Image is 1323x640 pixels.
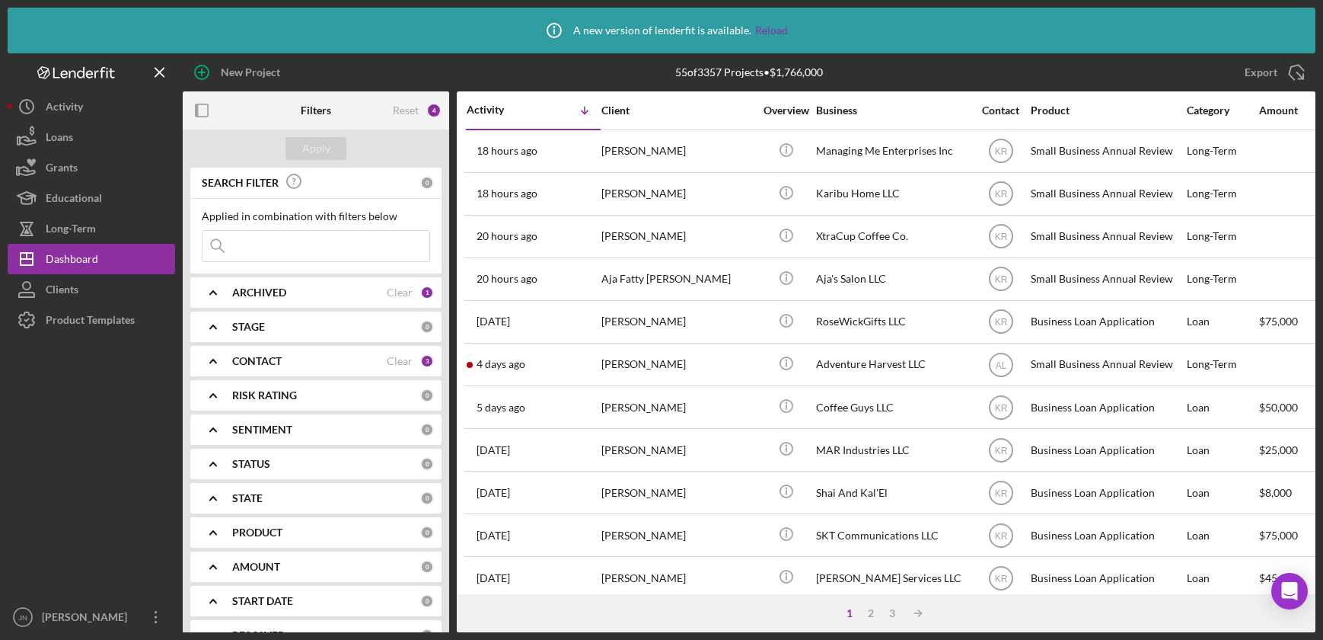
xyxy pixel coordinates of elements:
div: SKT Communications LLC [816,515,968,555]
div: [PERSON_NAME] [38,602,137,636]
div: 0 [420,526,434,539]
div: $75,000 [1259,302,1316,342]
button: Loans [8,122,175,152]
div: 0 [420,457,434,471]
div: Business Loan Application [1031,558,1183,598]
div: Loan [1187,302,1258,342]
time: 2025-08-22 00:17 [477,572,510,584]
div: Overview [757,104,815,117]
div: Karibu Home LLC [816,174,968,214]
div: Small Business Annual Review [1031,344,1183,385]
b: AMOUNT [232,561,280,573]
div: 0 [420,423,434,437]
div: Clear [387,286,413,299]
div: Product [1031,104,1183,117]
div: [PERSON_NAME] [601,131,754,171]
div: [PERSON_NAME] [601,216,754,257]
time: 2025-08-30 04:10 [477,358,525,370]
div: XtraCup Coffee Co. [816,216,968,257]
div: Business Loan Application [1031,387,1183,427]
div: New Project [221,57,280,88]
div: Adventure Harvest LLC [816,344,968,385]
button: Export [1229,57,1315,88]
div: Business Loan Application [1031,302,1183,342]
div: 0 [420,389,434,402]
button: Dashboard [8,244,175,274]
div: Loan [1187,472,1258,513]
text: KR [994,530,1007,541]
b: Filters [301,104,331,117]
div: Dashboard [46,244,98,278]
button: Clients [8,274,175,305]
div: $50,000 [1259,387,1316,427]
div: Business [816,104,968,117]
b: SENTIMENT [232,424,292,436]
b: ARCHIVED [232,286,286,299]
text: KR [994,146,1007,157]
div: Small Business Annual Review [1031,131,1183,171]
div: A new version of lenderfit is available. [535,11,788,50]
div: Category [1187,104,1258,117]
div: 2 [860,607,881,619]
time: 2025-09-02 18:23 [477,273,537,285]
div: 3 [881,607,903,619]
button: Apply [285,137,346,160]
div: [PERSON_NAME] [601,174,754,214]
div: Long-Term [46,213,96,248]
div: $45,000 [1259,558,1316,598]
text: KR [994,574,1007,584]
button: Activity [8,91,175,122]
div: Clear [387,355,413,367]
text: JN [18,613,27,622]
div: 0 [420,560,434,574]
a: Reload [755,24,788,37]
div: 0 [420,491,434,505]
div: RoseWickGifts LLC [816,302,968,342]
b: STATE [232,492,263,504]
div: Client [601,104,754,117]
button: Product Templates [8,305,175,335]
div: [PERSON_NAME] Services LLC [816,558,968,598]
div: [PERSON_NAME] [601,558,754,598]
div: Aja Fatty [PERSON_NAME] [601,259,754,299]
div: Loan [1187,515,1258,555]
div: Grants [46,152,78,187]
div: Activity [467,104,534,116]
div: Business Loan Application [1031,515,1183,555]
div: Export [1245,57,1277,88]
div: Amount [1259,104,1316,117]
button: Grants [8,152,175,183]
div: Aja's Salon LLC [816,259,968,299]
div: [PERSON_NAME] [601,387,754,427]
div: 55 of 3357 Projects • $1,766,000 [675,66,823,78]
button: New Project [183,57,295,88]
div: 0 [420,594,434,608]
div: Managing Me Enterprises Inc [816,131,968,171]
div: Long-Term [1187,216,1258,257]
div: Loan [1187,558,1258,598]
time: 2025-08-29 06:27 [477,402,525,414]
div: Long-Term [1187,131,1258,171]
div: $8,000 [1259,472,1316,513]
div: Loan [1187,430,1258,470]
div: Small Business Annual Review [1031,216,1183,257]
div: [PERSON_NAME] [601,344,754,385]
text: KR [994,402,1007,413]
div: [PERSON_NAME] [601,430,754,470]
div: [PERSON_NAME] [601,472,754,513]
text: KR [994,317,1007,328]
div: Business Loan Application [1031,472,1183,513]
text: KR [994,445,1007,456]
time: 2025-09-02 20:53 [477,187,537,200]
div: 0 [420,320,434,334]
div: Applied in combination with filters below [202,210,430,222]
b: PRODUCT [232,526,282,539]
div: Reset [393,104,419,117]
button: Educational [8,183,175,213]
